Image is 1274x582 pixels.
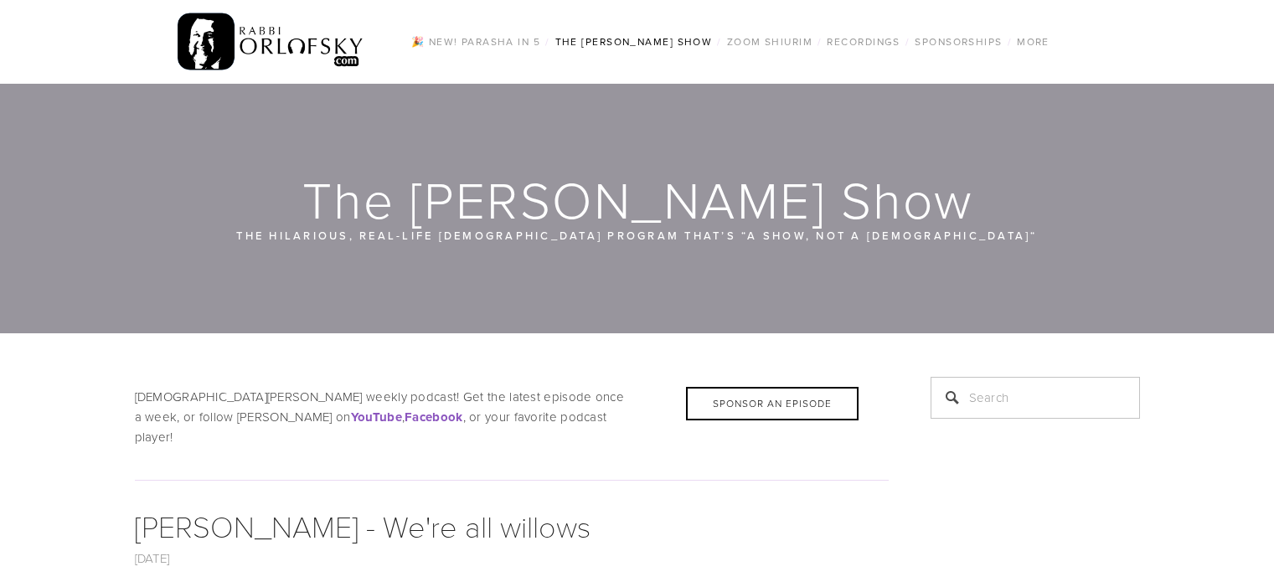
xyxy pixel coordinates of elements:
p: The hilarious, real-life [DEMOGRAPHIC_DATA] program that’s “a show, not a [DEMOGRAPHIC_DATA]“ [235,226,1039,245]
a: [PERSON_NAME] - We're all willows [135,505,591,546]
span: / [1008,34,1012,49]
span: / [818,34,822,49]
span: / [717,34,721,49]
a: 🎉 NEW! Parasha in 5 [406,31,545,53]
a: More [1012,31,1055,53]
a: YouTube [351,408,402,425]
a: Facebook [405,408,462,425]
a: The [PERSON_NAME] Show [550,31,718,53]
h1: The [PERSON_NAME] Show [135,173,1142,226]
input: Search [931,377,1140,419]
a: Recordings [822,31,905,53]
span: / [545,34,549,49]
p: [DEMOGRAPHIC_DATA][PERSON_NAME] weekly podcast! Get the latest episode once a week, or follow [PE... [135,387,889,447]
span: / [905,34,910,49]
a: [DATE] [135,549,170,567]
a: Zoom Shiurim [722,31,818,53]
img: RabbiOrlofsky.com [178,9,364,75]
div: Sponsor an Episode [686,387,859,420]
a: Sponsorships [910,31,1007,53]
